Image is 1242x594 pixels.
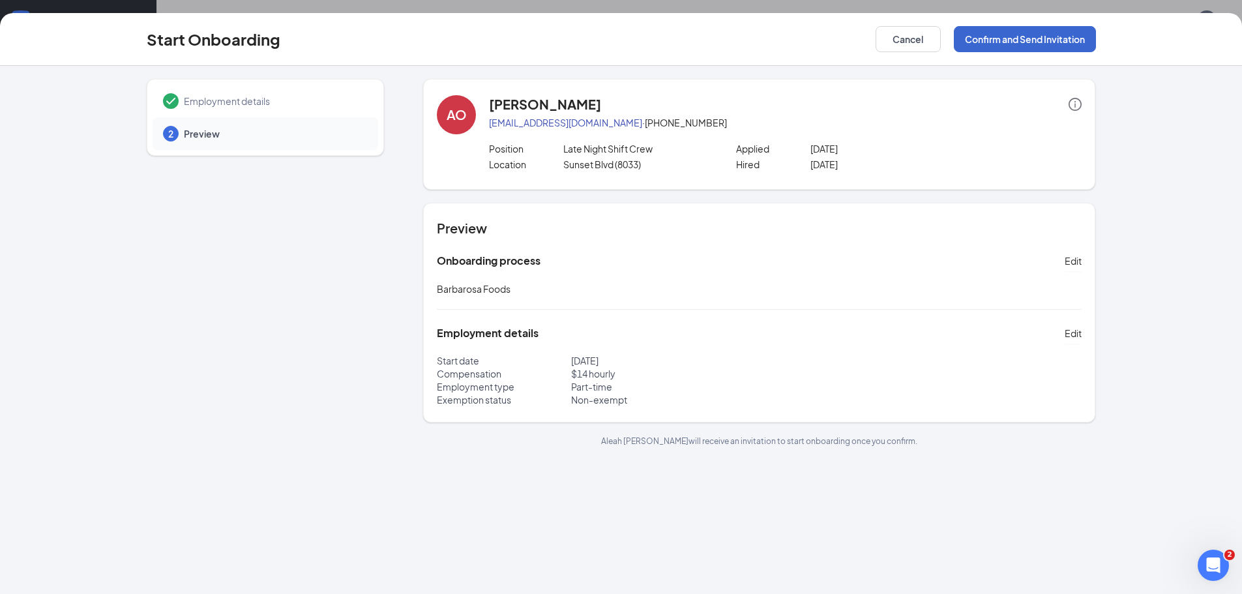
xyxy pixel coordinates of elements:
p: Hired [736,158,810,171]
p: Sunset Blvd (8033) [563,158,711,171]
iframe: Intercom live chat [1198,550,1229,581]
span: info-circle [1069,98,1082,111]
p: Part-time [571,380,760,393]
h5: Onboarding process [437,254,540,268]
h5: Employment details [437,326,539,340]
span: Preview [184,127,365,140]
button: Edit [1065,250,1082,271]
p: Start date [437,354,571,367]
p: Position [489,142,563,155]
p: [DATE] [810,142,958,155]
h3: Start Onboarding [147,28,280,50]
p: [DATE] [810,158,958,171]
p: Applied [736,142,810,155]
p: Location [489,158,563,171]
span: 2 [1224,550,1235,560]
span: Edit [1065,327,1082,340]
span: 2 [168,127,173,140]
p: $ 14 hourly [571,367,760,380]
span: Barbarosa Foods [437,283,510,295]
div: AO [447,106,467,124]
button: Cancel [876,26,941,52]
p: Employment type [437,380,571,393]
p: Non-exempt [571,393,760,406]
svg: Checkmark [163,93,179,109]
p: [DATE] [571,354,760,367]
span: Employment details [184,95,365,108]
h4: [PERSON_NAME] [489,95,601,113]
p: Late Night Shift Crew [563,142,711,155]
p: Aleah [PERSON_NAME] will receive an invitation to start onboarding once you confirm. [423,436,1095,447]
p: Compensation [437,367,571,380]
p: Exemption status [437,393,571,406]
button: Edit [1065,323,1082,344]
button: Confirm and Send Invitation [954,26,1096,52]
span: Edit [1065,254,1082,267]
h4: Preview [437,219,1082,237]
a: [EMAIL_ADDRESS][DOMAIN_NAME] [489,117,642,128]
p: · [PHONE_NUMBER] [489,116,1082,129]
